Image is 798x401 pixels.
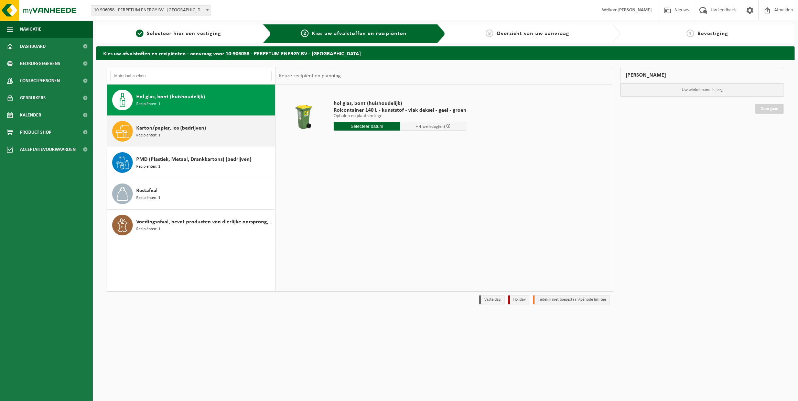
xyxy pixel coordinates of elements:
[20,55,60,72] span: Bedrijfsgegevens
[20,124,51,141] span: Product Shop
[136,124,206,132] span: Karton/papier, los (bedrijven)
[334,122,400,131] input: Selecteer datum
[755,104,784,114] a: Doorgaan
[334,100,466,107] span: hol glas, bont (huishoudelijk)
[687,30,694,37] span: 4
[91,5,211,15] span: 10-906058 - PERPETUM ENERGY BV - NAZARETH
[533,295,610,304] li: Tijdelijk niet toegestaan/période limitée
[497,31,569,36] span: Overzicht van uw aanvraag
[136,218,273,226] span: Voedingsafval, bevat producten van dierlijke oorsprong, onverpakt, categorie 3
[136,187,158,195] span: Restafval
[107,116,275,147] button: Karton/papier, los (bedrijven) Recipiënten: 1
[136,155,251,164] span: PMD (Plastiek, Metaal, Drankkartons) (bedrijven)
[334,107,466,114] span: Rolcontainer 140 L - kunststof - vlak deksel - geel - groen
[20,21,41,38] span: Navigatie
[301,30,309,37] span: 2
[20,38,46,55] span: Dashboard
[698,31,728,36] span: Bevestiging
[479,295,505,304] li: Vaste dag
[110,71,272,81] input: Materiaal zoeken
[20,89,46,107] span: Gebruikers
[334,114,466,119] p: Ophalen en plaatsen lege
[20,141,76,158] span: Acceptatievoorwaarden
[486,30,493,37] span: 3
[136,132,160,139] span: Recipiënten: 1
[96,46,795,60] h2: Kies uw afvalstoffen en recipiënten - aanvraag voor 10-906058 - PERPETUM ENERGY BV - [GEOGRAPHIC_...
[276,67,344,85] div: Keuze recipiënt en planning
[136,101,160,108] span: Recipiënten: 1
[20,72,60,89] span: Contactpersonen
[617,8,652,13] strong: [PERSON_NAME]
[136,195,160,201] span: Recipiënten: 1
[107,147,275,178] button: PMD (Plastiek, Metaal, Drankkartons) (bedrijven) Recipiënten: 1
[20,107,41,124] span: Kalender
[136,226,160,233] span: Recipiënten: 1
[508,295,529,304] li: Holiday
[100,30,257,38] a: 1Selecteer hier een vestiging
[312,31,407,36] span: Kies uw afvalstoffen en recipiënten
[621,83,784,97] p: Uw winkelmand is leeg
[620,67,785,83] div: [PERSON_NAME]
[107,85,275,116] button: Hol glas, bont (huishoudelijk) Recipiënten: 1
[136,30,143,37] span: 1
[147,31,221,36] span: Selecteer hier een vestiging
[136,164,160,170] span: Recipiënten: 1
[416,124,445,129] span: + 4 werkdag(en)
[136,93,205,101] span: Hol glas, bont (huishoudelijk)
[91,5,211,15] span: 10-906058 - PERPETUM ENERGY BV - NAZARETH
[107,178,275,210] button: Restafval Recipiënten: 1
[107,210,275,241] button: Voedingsafval, bevat producten van dierlijke oorsprong, onverpakt, categorie 3 Recipiënten: 1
